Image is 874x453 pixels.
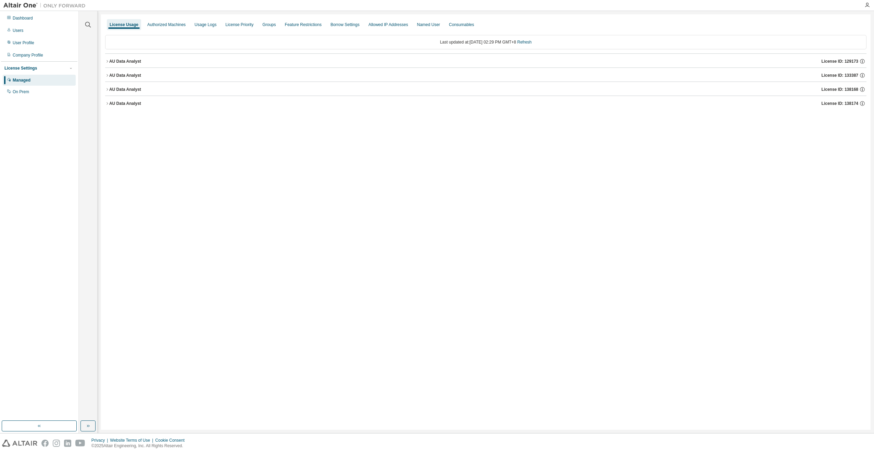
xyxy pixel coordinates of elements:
[3,2,89,9] img: Altair One
[13,40,34,46] div: User Profile
[13,28,23,33] div: Users
[262,22,276,27] div: Groups
[13,89,29,95] div: On Prem
[369,22,408,27] div: Allowed IP Addresses
[285,22,322,27] div: Feature Restrictions
[822,101,858,106] span: License ID: 138174
[449,22,474,27] div: Consumables
[195,22,216,27] div: Usage Logs
[75,440,85,447] img: youtube.svg
[109,59,141,64] div: AU Data Analyst
[91,443,189,449] p: © 2025 Altair Engineering, Inc. All Rights Reserved.
[64,440,71,447] img: linkedin.svg
[109,87,141,92] div: AU Data Analyst
[109,101,141,106] div: AU Data Analyst
[105,68,866,83] button: AU Data AnalystLicense ID: 133387
[822,59,858,64] span: License ID: 129173
[4,65,37,71] div: License Settings
[822,73,858,78] span: License ID: 133387
[110,22,138,27] div: License Usage
[13,52,43,58] div: Company Profile
[41,440,49,447] img: facebook.svg
[2,440,37,447] img: altair_logo.svg
[105,35,866,49] div: Last updated at: [DATE] 02:29 PM GMT+8
[110,438,155,443] div: Website Terms of Use
[13,15,33,21] div: Dashboard
[822,87,858,92] span: License ID: 138168
[105,82,866,97] button: AU Data AnalystLicense ID: 138168
[517,40,532,45] a: Refresh
[155,438,188,443] div: Cookie Consent
[109,73,141,78] div: AU Data Analyst
[417,22,440,27] div: Named User
[13,77,30,83] div: Managed
[225,22,253,27] div: License Priority
[91,438,110,443] div: Privacy
[105,54,866,69] button: AU Data AnalystLicense ID: 129173
[105,96,866,111] button: AU Data AnalystLicense ID: 138174
[53,440,60,447] img: instagram.svg
[147,22,186,27] div: Authorized Machines
[330,22,360,27] div: Borrow Settings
